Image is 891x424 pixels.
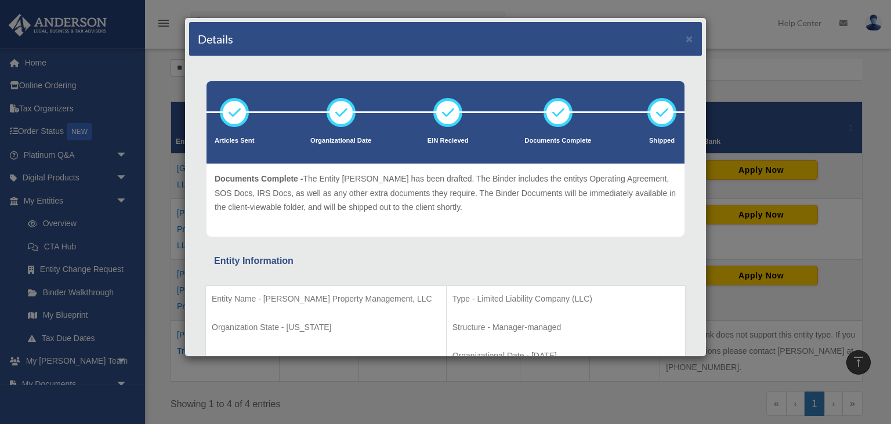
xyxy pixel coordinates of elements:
[686,32,693,45] button: ×
[647,135,676,147] p: Shipped
[215,135,254,147] p: Articles Sent
[310,135,371,147] p: Organizational Date
[215,172,676,215] p: The Entity [PERSON_NAME] has been drafted. The Binder includes the entitys Operating Agreement, S...
[214,253,677,269] div: Entity Information
[198,31,233,47] h4: Details
[428,135,469,147] p: EIN Recieved
[452,292,679,306] p: Type - Limited Liability Company (LLC)
[215,174,303,183] span: Documents Complete -
[524,135,591,147] p: Documents Complete
[212,320,440,335] p: Organization State - [US_STATE]
[452,320,679,335] p: Structure - Manager-managed
[452,349,679,363] p: Organizational Date - [DATE]
[212,292,440,306] p: Entity Name - [PERSON_NAME] Property Management, LLC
